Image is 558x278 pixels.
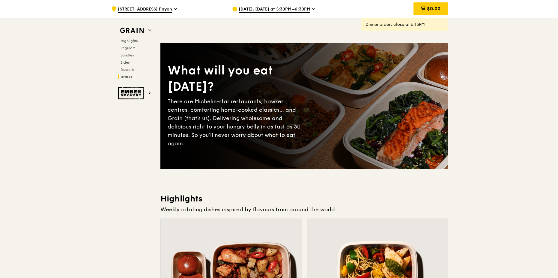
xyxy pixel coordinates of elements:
[121,68,134,72] span: Desserts
[160,205,448,214] div: Weekly rotating dishes inspired by flavours from around the world.
[118,87,146,99] img: Ember Smokery web logo
[121,53,134,57] span: Bundles
[121,60,130,65] span: Sides
[160,193,448,204] h3: Highlights
[118,25,146,36] img: Grain web logo
[121,75,132,79] span: Drinks
[121,39,138,43] span: Highlights
[121,46,135,50] span: Regulars
[168,97,304,148] div: There are Michelin-star restaurants, hawker centres, comforting home-cooked classics… and Grain (...
[168,62,304,95] div: What will you eat [DATE]?
[239,6,310,13] span: [DATE], [DATE] at 5:30PM–6:30PM
[366,22,443,28] div: Dinner orders close at 6:15PM
[118,6,172,13] span: [STREET_ADDRESS] Payoh
[427,6,440,11] span: $0.00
